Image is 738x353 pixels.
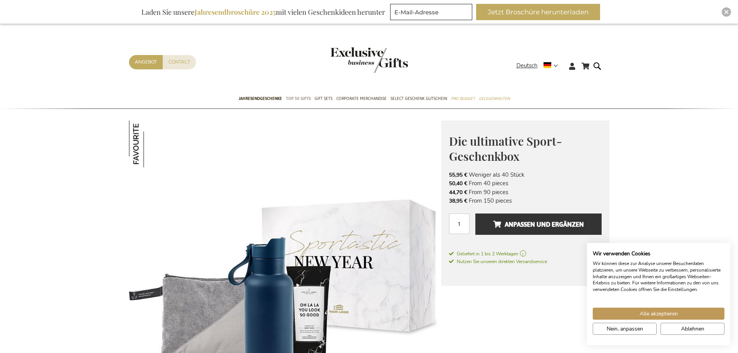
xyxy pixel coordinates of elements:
span: Alle akzeptieren [640,310,678,318]
span: TOP 50 Gifts [286,95,311,103]
span: 55,95 € [449,171,467,179]
span: Pro Budget [451,95,475,103]
span: Anpassen und ergänzen [493,218,584,231]
h2: Wir verwenden Cookies [593,250,724,257]
span: Deutsch [516,61,538,70]
span: Corporate Merchandise [336,95,387,103]
div: Deutsch [516,61,563,70]
div: Close [722,7,731,17]
li: From 150 pieces [449,196,602,205]
span: 38,95 € [449,197,467,205]
img: Die ultimative Sport-Geschenkbox [129,121,176,167]
img: Exclusive Business gifts logo [330,47,408,73]
form: marketing offers and promotions [390,4,475,22]
a: Geliefert in 1 bis 2 Werktagen [449,250,602,257]
li: Weniger als 40 Stück [449,170,602,179]
button: cookie Einstellungen anpassen [593,323,657,335]
div: Laden Sie unsere mit vielen Geschenkideen herunter [138,4,389,20]
span: Nutzen Sie unseren direkten Versandservice [449,258,547,265]
input: E-Mail-Adresse [390,4,472,20]
li: From 40 pieces [449,179,602,188]
span: Gelegenheiten [479,95,510,103]
input: Menge [449,214,470,234]
a: Nutzen Sie unseren direkten Versandservice [449,257,547,265]
a: Contact [163,55,196,69]
span: Jahresendgeschenke [239,95,282,103]
span: Gift Sets [315,95,332,103]
button: Anpassen und ergänzen [475,214,601,235]
img: Close [724,10,729,14]
a: store logo [330,47,369,73]
a: Angebot [129,55,163,69]
span: Die ultimative Sport-Geschenkbox [449,133,562,164]
span: Select Geschenk Gutschein [391,95,447,103]
span: Nein, anpassen [607,325,643,333]
button: Jetzt Broschüre herunterladen [476,4,600,20]
button: Alle verweigern cookies [661,323,724,335]
span: 44,70 € [449,189,467,196]
span: Ablehnen [681,325,704,333]
span: 50,40 € [449,180,467,187]
p: Wir können diese zur Analyse unserer Besucherdaten platzieren, um unsere Webseite zu verbessern, ... [593,260,724,293]
button: Akzeptieren Sie alle cookies [593,308,724,320]
li: From 90 pieces [449,188,602,196]
b: Jahresendbroschüre 2025 [194,7,276,17]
